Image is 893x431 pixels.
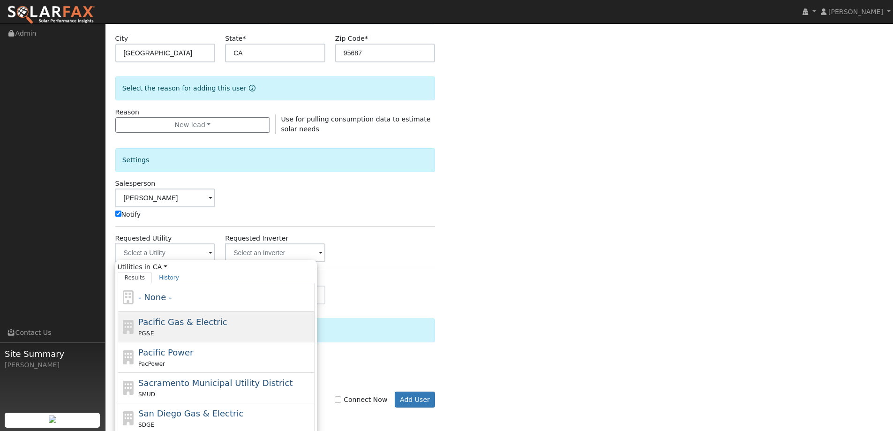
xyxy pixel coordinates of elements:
[115,211,121,217] input: Notify
[118,262,315,272] span: Utilities in
[225,34,246,44] label: State
[335,396,341,403] input: Connect Now
[138,292,172,302] span: - None -
[225,234,288,243] label: Requested Inverter
[115,76,435,100] div: Select the reason for adding this user
[138,348,193,357] span: Pacific Power
[138,330,154,337] span: PG&E
[365,35,368,42] span: Required
[118,272,152,283] a: Results
[7,5,95,25] img: SolarFax
[138,391,155,398] span: SMUD
[115,34,128,44] label: City
[335,34,368,44] label: Zip Code
[247,84,255,92] a: Reason for new user
[5,348,100,360] span: Site Summary
[225,243,325,262] input: Select an Inverter
[115,148,435,172] div: Settings
[115,234,172,243] label: Requested Utility
[115,189,216,207] input: Select a User
[138,317,227,327] span: Pacific Gas & Electric
[335,395,387,405] label: Connect Now
[138,422,154,428] span: SDGE
[115,117,270,133] button: New lead
[242,35,246,42] span: Required
[115,179,156,189] label: Salesperson
[281,115,431,133] span: Use for pulling consumption data to estimate solar needs
[115,243,216,262] input: Select a Utility
[395,392,435,408] button: Add User
[828,8,883,15] span: [PERSON_NAME]
[49,416,56,423] img: retrieve
[138,408,243,418] span: San Diego Gas & Electric
[138,378,293,388] span: Sacramento Municipal Utility District
[138,361,165,367] span: PacPower
[153,262,167,272] a: CA
[5,360,100,370] div: [PERSON_NAME]
[115,107,139,117] label: Reason
[152,272,186,283] a: History
[115,210,141,219] label: Notify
